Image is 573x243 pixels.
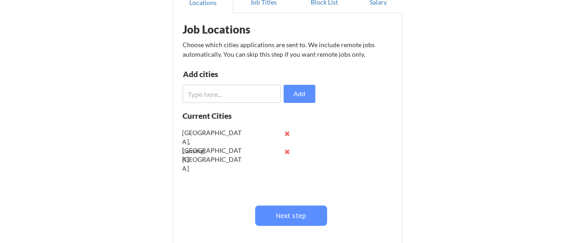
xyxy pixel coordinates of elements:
div: Current Cities [183,112,252,120]
input: Type here... [183,85,281,103]
div: [GEOGRAPHIC_DATA], [GEOGRAPHIC_DATA] [183,128,242,164]
div: Lansing, [GEOGRAPHIC_DATA] [183,146,242,173]
button: Next step [255,205,327,226]
div: Choose which cities applications are sent to. We include remote jobs automatically. You can skip ... [183,40,391,59]
div: Job Locations [183,24,297,35]
button: Add [284,85,315,103]
div: Add cities [183,70,277,78]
